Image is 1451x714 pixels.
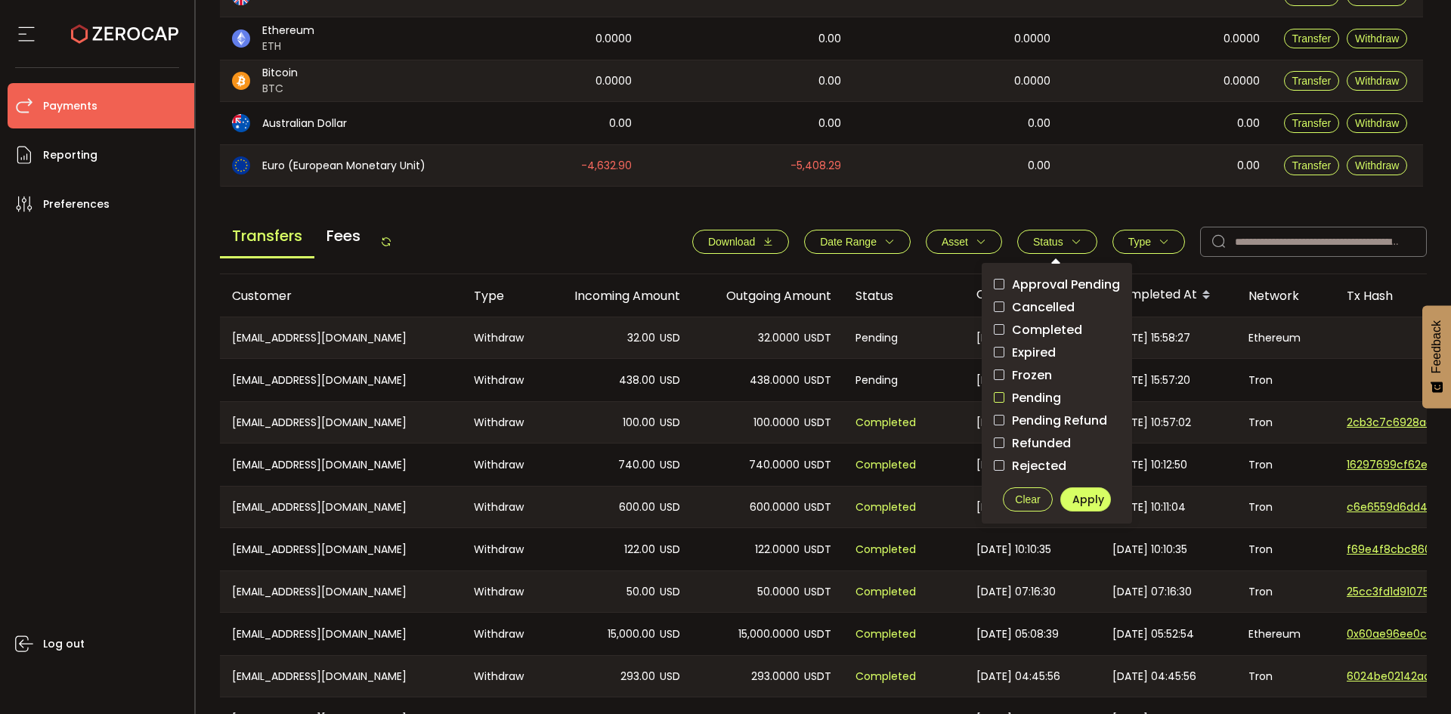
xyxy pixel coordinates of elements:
[855,329,898,347] span: Pending
[942,236,968,248] span: Asset
[660,329,680,347] span: USD
[462,613,541,655] div: Withdraw
[220,287,462,304] div: Customer
[660,372,680,389] span: USD
[1236,571,1335,612] div: Tron
[596,73,632,90] span: 0.0000
[620,668,655,685] span: 293.00
[623,414,655,431] span: 100.00
[804,626,831,643] span: USDT
[855,456,916,474] span: Completed
[1236,402,1335,443] div: Tron
[220,402,462,443] div: [EMAIL_ADDRESS][DOMAIN_NAME]
[1004,345,1056,360] span: Expired
[1004,368,1052,382] span: Frozen
[1292,32,1332,45] span: Transfer
[262,39,314,54] span: ETH
[618,456,655,474] span: 740.00
[627,329,655,347] span: 32.00
[804,329,831,347] span: USDT
[220,215,314,258] span: Transfers
[749,456,800,474] span: 740.0000
[753,414,800,431] span: 100.0000
[1375,641,1451,714] div: Chat Widget
[1100,283,1236,308] div: Completed At
[1237,115,1260,132] span: 0.00
[1236,528,1335,570] div: Tron
[43,95,97,117] span: Payments
[926,230,1002,254] button: Asset
[1014,73,1050,90] span: 0.0000
[1112,329,1190,347] span: [DATE] 15:58:27
[790,157,841,175] span: -5,408.29
[262,116,347,131] span: Australian Dollar
[1112,541,1187,558] span: [DATE] 10:10:35
[626,583,655,601] span: 50.00
[855,499,916,516] span: Completed
[220,528,462,570] div: [EMAIL_ADDRESS][DOMAIN_NAME]
[976,329,1054,347] span: [DATE] 15:58:27
[220,656,462,697] div: [EMAIL_ADDRESS][DOMAIN_NAME]
[1236,444,1335,486] div: Tron
[660,583,680,601] span: USD
[1004,277,1120,292] span: Approval Pending
[708,236,755,248] span: Download
[1003,487,1053,512] button: Clear
[757,583,800,601] span: 50.0000
[976,499,1050,516] span: [DATE] 10:11:04
[1292,75,1332,87] span: Transfer
[1033,236,1063,248] span: Status
[1236,317,1335,358] div: Ethereum
[818,30,841,48] span: 0.00
[1284,113,1340,133] button: Transfer
[1347,156,1407,175] button: Withdraw
[43,193,110,215] span: Preferences
[220,571,462,612] div: [EMAIL_ADDRESS][DOMAIN_NAME]
[43,633,85,655] span: Log out
[1112,230,1185,254] button: Type
[976,414,1055,431] span: [DATE] 10:57:02
[976,583,1056,601] span: [DATE] 07:16:30
[581,157,632,175] span: -4,632.90
[1128,236,1151,248] span: Type
[43,144,97,166] span: Reporting
[855,668,916,685] span: Completed
[1014,30,1050,48] span: 0.0000
[1236,359,1335,401] div: Tron
[1112,626,1194,643] span: [DATE] 05:52:54
[1292,117,1332,129] span: Transfer
[1284,29,1340,48] button: Transfer
[462,359,541,401] div: Withdraw
[220,359,462,401] div: [EMAIL_ADDRESS][DOMAIN_NAME]
[1284,71,1340,91] button: Transfer
[462,487,541,527] div: Withdraw
[1236,487,1335,527] div: Tron
[1422,305,1451,408] button: Feedback - Show survey
[660,456,680,474] span: USD
[1236,613,1335,655] div: Ethereum
[660,414,680,431] span: USD
[855,541,916,558] span: Completed
[1236,656,1335,697] div: Tron
[220,487,462,527] div: [EMAIL_ADDRESS][DOMAIN_NAME]
[462,317,541,358] div: Withdraw
[1430,320,1443,373] span: Feedback
[964,283,1100,308] div: Created At
[462,444,541,486] div: Withdraw
[1112,372,1190,389] span: [DATE] 15:57:20
[1004,323,1082,337] span: Completed
[1237,157,1260,175] span: 0.00
[462,656,541,697] div: Withdraw
[660,668,680,685] span: USD
[262,158,425,174] span: Euro (European Monetary Unit)
[692,287,843,304] div: Outgoing Amount
[976,541,1051,558] span: [DATE] 10:10:35
[619,499,655,516] span: 600.00
[1355,159,1399,172] span: Withdraw
[220,317,462,358] div: [EMAIL_ADDRESS][DOMAIN_NAME]
[1347,29,1407,48] button: Withdraw
[262,65,298,81] span: Bitcoin
[804,456,831,474] span: USDT
[220,444,462,486] div: [EMAIL_ADDRESS][DOMAIN_NAME]
[1004,391,1061,405] span: Pending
